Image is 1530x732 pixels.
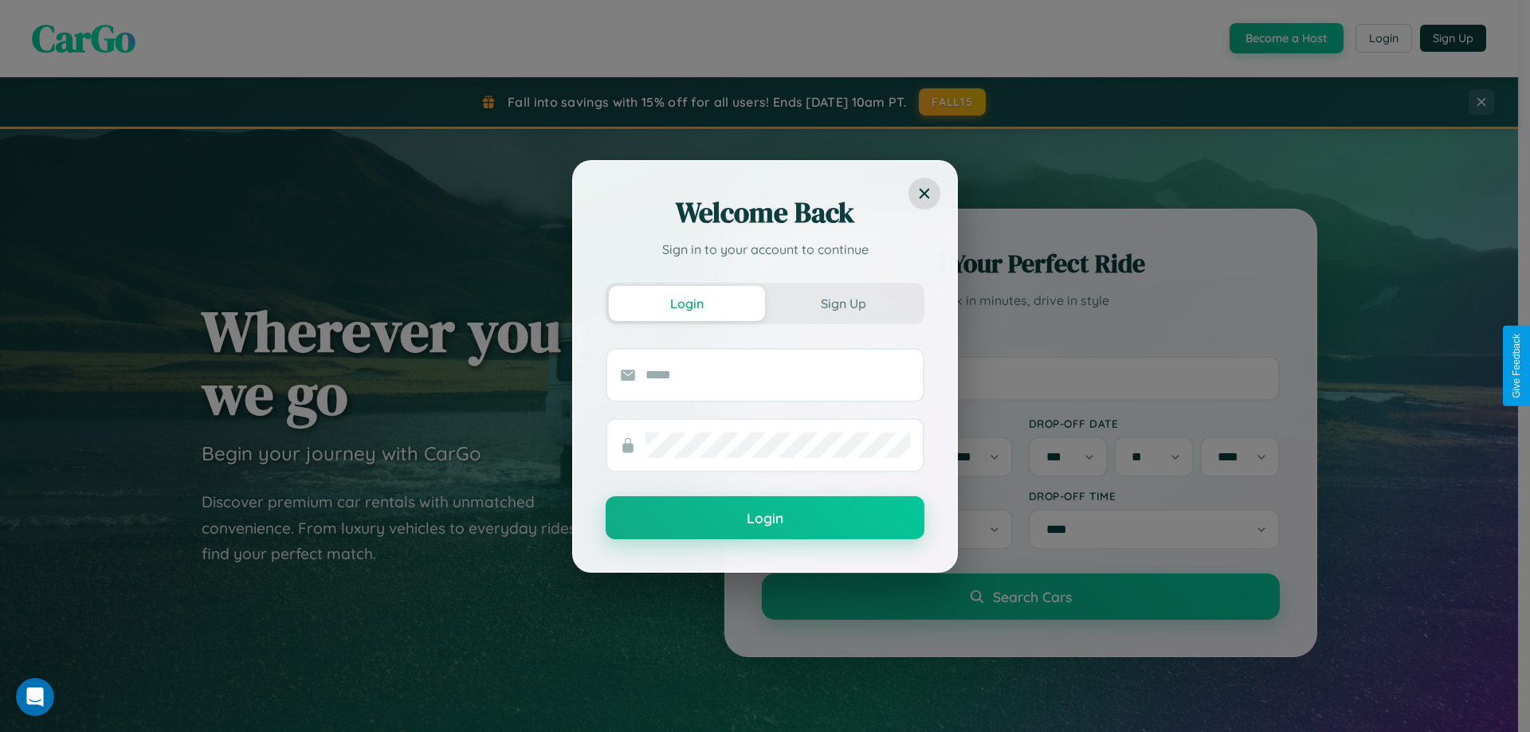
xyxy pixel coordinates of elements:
[606,240,924,259] p: Sign in to your account to continue
[609,286,765,321] button: Login
[606,194,924,232] h2: Welcome Back
[1511,334,1522,398] div: Give Feedback
[16,678,54,716] iframe: Intercom live chat
[765,286,921,321] button: Sign Up
[606,496,924,539] button: Login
